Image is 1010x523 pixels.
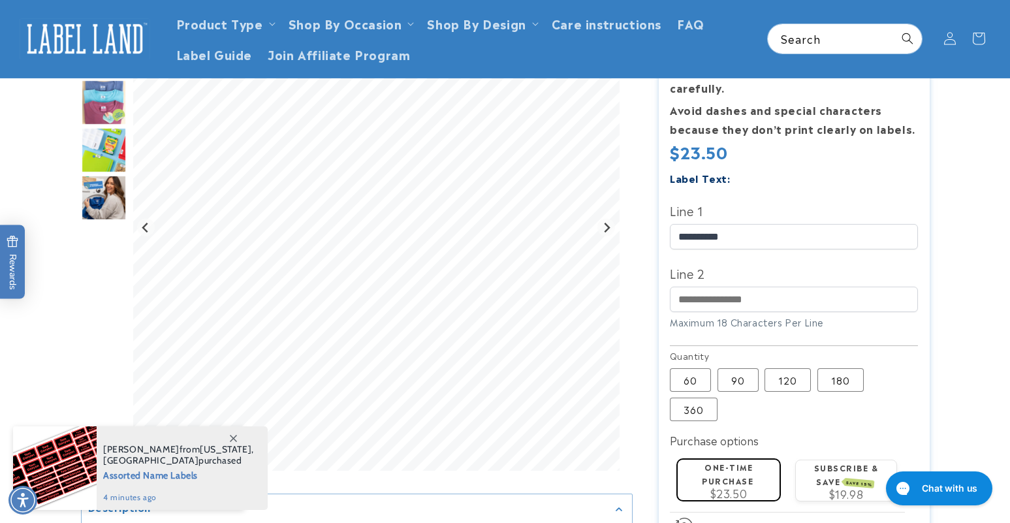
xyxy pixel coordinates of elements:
[168,39,260,69] a: Label Guide
[20,18,150,59] img: Label Land
[879,467,997,510] iframe: Gorgias live chat messenger
[8,486,37,515] div: Accessibility Menu
[176,14,263,32] a: Product Type
[289,16,402,31] span: Shop By Occasion
[670,200,918,221] label: Line 1
[817,368,864,392] label: 180
[670,368,711,392] label: 60
[260,39,418,69] a: Join Affiliate Program
[137,218,155,236] button: Previous slide
[176,46,253,61] span: Label Guide
[15,14,155,64] a: Label Land
[81,127,127,172] img: Peel and Stick Clothing Labels - Label Land
[670,102,915,136] strong: Avoid dashes and special characters because they don’t print clearly on labels.
[670,315,918,329] div: Maximum 18 Characters Per Line
[669,8,712,39] a: FAQ
[670,170,731,185] label: Label Text:
[88,500,151,513] h2: Description
[103,466,254,483] span: Assorted Name Labels
[718,368,759,392] label: 90
[81,127,127,172] div: Go to slide 5
[200,443,251,455] span: [US_STATE]
[670,349,710,362] legend: Quantity
[103,444,254,466] span: from , purchased
[814,462,879,487] label: Subscribe & save
[597,218,615,236] button: Next slide
[670,432,759,448] label: Purchase options
[103,492,254,503] span: 4 minutes ago
[82,494,632,523] summary: Description
[103,443,180,455] span: [PERSON_NAME]
[7,235,19,289] span: Rewards
[281,8,420,39] summary: Shop By Occasion
[893,24,922,53] button: Search
[670,398,718,421] label: 360
[702,461,753,486] label: One-time purchase
[765,368,811,392] label: 120
[844,478,875,488] span: SAVE 15%
[419,8,543,39] summary: Shop By Design
[670,262,918,283] label: Line 2
[81,174,127,220] img: stick and wear labels, washable and waterproof
[552,16,661,31] span: Care instructions
[677,16,704,31] span: FAQ
[544,8,669,39] a: Care instructions
[670,140,728,163] span: $23.50
[81,79,127,125] img: Peel and Stick Clothing Labels - Label Land
[81,79,127,125] div: Go to slide 4
[81,174,127,220] div: Go to slide 6
[710,485,748,501] span: $23.50
[268,46,410,61] span: Join Affiliate Program
[103,454,198,466] span: [GEOGRAPHIC_DATA]
[427,14,526,32] a: Shop By Design
[168,8,281,39] summary: Product Type
[829,486,864,501] span: $19.98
